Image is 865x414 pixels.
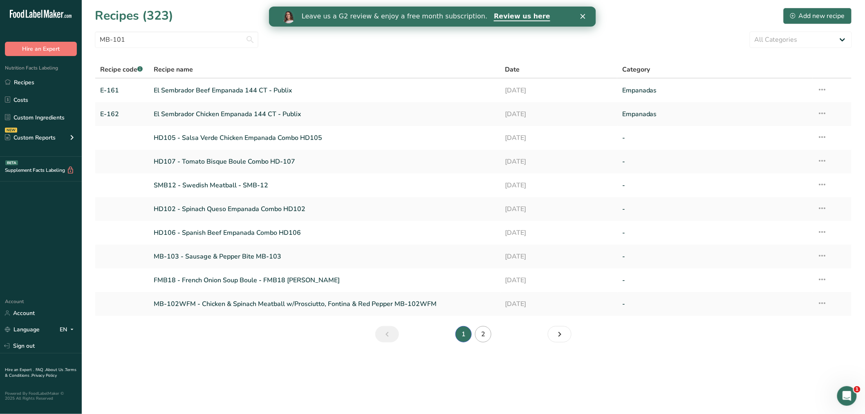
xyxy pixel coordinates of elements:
[100,82,144,99] a: E-161
[548,326,571,342] a: Next page
[837,386,857,406] iframe: Intercom live chat
[505,248,613,265] a: [DATE]
[154,295,495,313] a: MB-102WFM - Chicken & Spinach Meatball w/Prosciutto, Fontina & Red Pepper MB-102WFM
[505,177,613,194] a: [DATE]
[154,153,495,170] a: HD107 - Tomato Bisque Boule Combo HD-107
[505,224,613,241] a: [DATE]
[36,367,45,373] a: FAQ .
[100,65,143,74] span: Recipe code
[622,224,808,241] a: -
[5,160,18,165] div: BETA
[45,367,65,373] a: About Us .
[505,65,520,74] span: Date
[31,373,57,378] a: Privacy Policy
[154,65,193,74] span: Recipe name
[5,128,17,133] div: NEW
[154,82,495,99] a: El Sembrador Beef Empanada 144 CT - Publix
[5,367,34,373] a: Hire an Expert .
[783,8,852,24] button: Add new recipe
[269,7,596,27] iframe: Intercom live chat banner
[622,200,808,218] a: -
[95,7,173,25] h1: Recipes (323)
[154,200,495,218] a: HD102 - Spinach Queso Empanada Combo HD102
[622,272,808,289] a: -
[311,7,320,12] div: Close
[475,326,491,342] a: Page 2.
[95,32,258,48] input: Search for recipe
[375,326,399,342] a: Previous page
[154,177,495,194] a: SMB12 - Swedish Meatball - SMB-12
[154,248,495,265] a: MB-103 - Sausage & Pepper Bite MB-103
[154,224,495,241] a: HD106 - Spanish Beef Empanada Combo HD106
[5,391,77,401] div: Powered By FoodLabelMaker © 2025 All Rights Reserved
[5,133,56,142] div: Custom Reports
[5,42,77,56] button: Hire an Expert
[60,325,77,335] div: EN
[505,106,613,123] a: [DATE]
[622,129,808,146] a: -
[5,322,40,337] a: Language
[854,386,861,393] span: 1
[5,367,76,378] a: Terms & Conditions .
[505,82,613,99] a: [DATE]
[790,11,845,21] div: Add new recipe
[622,82,808,99] a: Empanadas
[622,65,650,74] span: Category
[505,200,613,218] a: [DATE]
[622,106,808,123] a: Empanadas
[154,106,495,123] a: El Sembrador Chicken Empanada 144 CT - Publix
[505,153,613,170] a: [DATE]
[622,295,808,313] a: -
[622,177,808,194] a: -
[154,272,495,289] a: FMB18 - French Onion Soup Boule - FMB18 [PERSON_NAME]
[622,153,808,170] a: -
[154,129,495,146] a: HD105 - Salsa Verde Chicken Empanada Combo HD105
[505,295,613,313] a: [DATE]
[505,129,613,146] a: [DATE]
[505,272,613,289] a: [DATE]
[622,248,808,265] a: -
[100,106,144,123] a: E-162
